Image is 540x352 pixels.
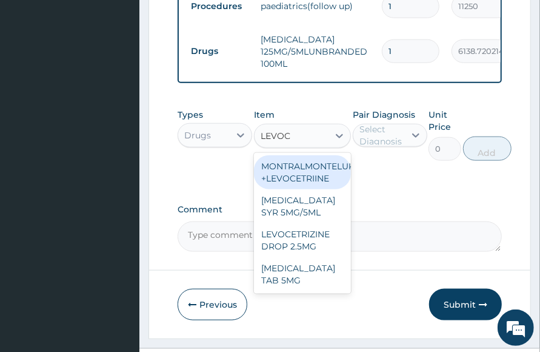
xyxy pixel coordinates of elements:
[254,189,351,223] div: [MEDICAL_DATA] SYR 5MG/5ML
[185,40,255,63] td: Drugs
[255,27,376,76] td: [MEDICAL_DATA] 125MG/5MLUNBRANDED100ML
[359,123,404,147] div: Select Diagnosis
[22,61,49,91] img: d_794563401_company_1708531726252_794563401
[70,101,167,224] span: We're online!
[184,129,211,141] div: Drugs
[178,289,247,320] button: Previous
[178,110,203,120] label: Types
[199,6,228,35] div: Minimize live chat window
[254,109,275,121] label: Item
[6,228,231,271] textarea: Type your message and hit 'Enter'
[429,289,502,320] button: Submit
[428,109,461,133] label: Unit Price
[353,109,415,121] label: Pair Diagnosis
[254,223,351,257] div: LEVOCETRIZINE DROP 2.5MG
[463,137,512,161] button: Add
[254,155,351,189] div: MONTRALMONTELUKAST +LEVOCETRIINE
[63,68,204,84] div: Chat with us now
[178,205,502,215] label: Comment
[254,257,351,291] div: [MEDICAL_DATA] TAB 5MG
